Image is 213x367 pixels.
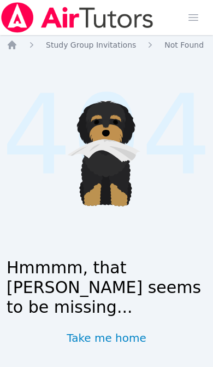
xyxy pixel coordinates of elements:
nav: Breadcrumb [7,39,206,50]
h1: Hmmmm, that [PERSON_NAME] seems to be missing... [7,258,206,317]
span: 404 [2,53,211,219]
a: Study Group Invitations [46,39,136,50]
a: Take me home [67,330,146,346]
span: Study Group Invitations [46,41,136,49]
span: Not Found [164,41,204,49]
a: Not Found [164,39,204,50]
